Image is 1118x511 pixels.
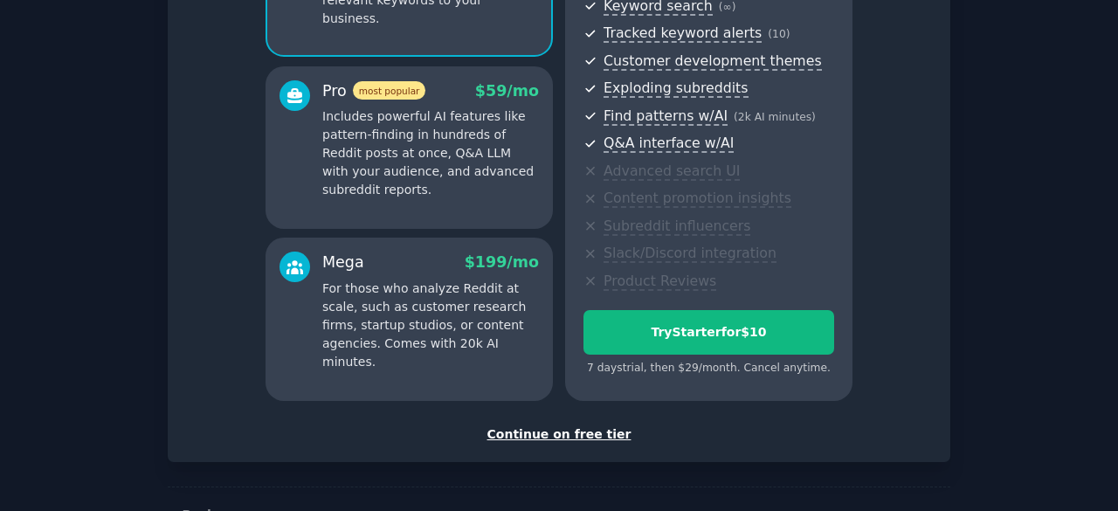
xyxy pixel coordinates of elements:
[604,162,740,181] span: Advanced search UI
[604,245,776,263] span: Slack/Discord integration
[322,80,425,102] div: Pro
[604,107,728,126] span: Find patterns w/AI
[734,111,816,123] span: ( 2k AI minutes )
[768,28,790,40] span: ( 10 )
[604,273,716,291] span: Product Reviews
[322,252,364,273] div: Mega
[465,253,539,271] span: $ 199 /mo
[583,361,834,376] div: 7 days trial, then $ 29 /month . Cancel anytime.
[719,1,736,13] span: ( ∞ )
[604,190,791,208] span: Content promotion insights
[604,79,748,98] span: Exploding subreddits
[322,107,539,199] p: Includes powerful AI features like pattern-finding in hundreds of Reddit posts at once, Q&A LLM w...
[604,52,822,71] span: Customer development themes
[604,24,762,43] span: Tracked keyword alerts
[584,323,833,342] div: Try Starter for $10
[583,310,834,355] button: TryStarterfor$10
[322,280,539,371] p: For those who analyze Reddit at scale, such as customer research firms, startup studios, or conte...
[604,135,734,153] span: Q&A interface w/AI
[475,82,539,100] span: $ 59 /mo
[186,425,932,444] div: Continue on free tier
[353,81,426,100] span: most popular
[604,218,750,236] span: Subreddit influencers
